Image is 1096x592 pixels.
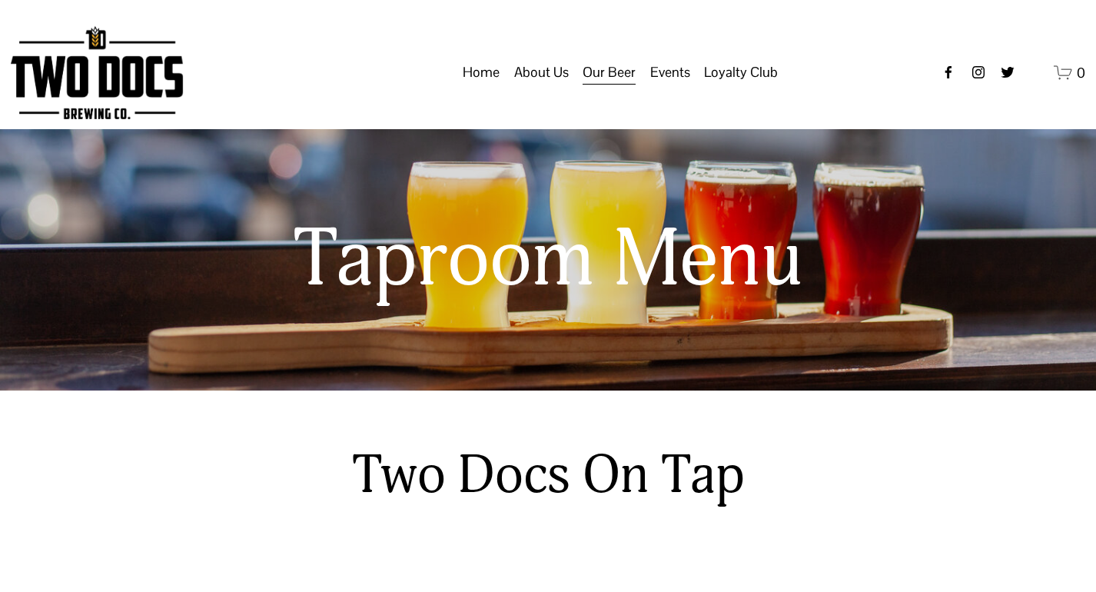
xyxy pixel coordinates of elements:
a: Facebook [941,65,956,80]
span: Loyalty Club [704,59,778,85]
span: Our Beer [583,59,636,85]
a: folder dropdown [650,58,690,87]
a: folder dropdown [583,58,636,87]
a: Home [463,58,500,87]
img: Two Docs Brewing Co. [11,26,183,119]
a: folder dropdown [514,58,569,87]
a: folder dropdown [704,58,778,87]
span: 0 [1077,64,1085,81]
a: 0 items in cart [1054,63,1085,82]
h2: Two Docs On Tap [286,443,810,508]
h1: Taproom Menu [145,215,951,304]
span: About Us [514,59,569,85]
a: twitter-unauth [1000,65,1015,80]
span: Events [650,59,690,85]
a: instagram-unauth [971,65,986,80]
